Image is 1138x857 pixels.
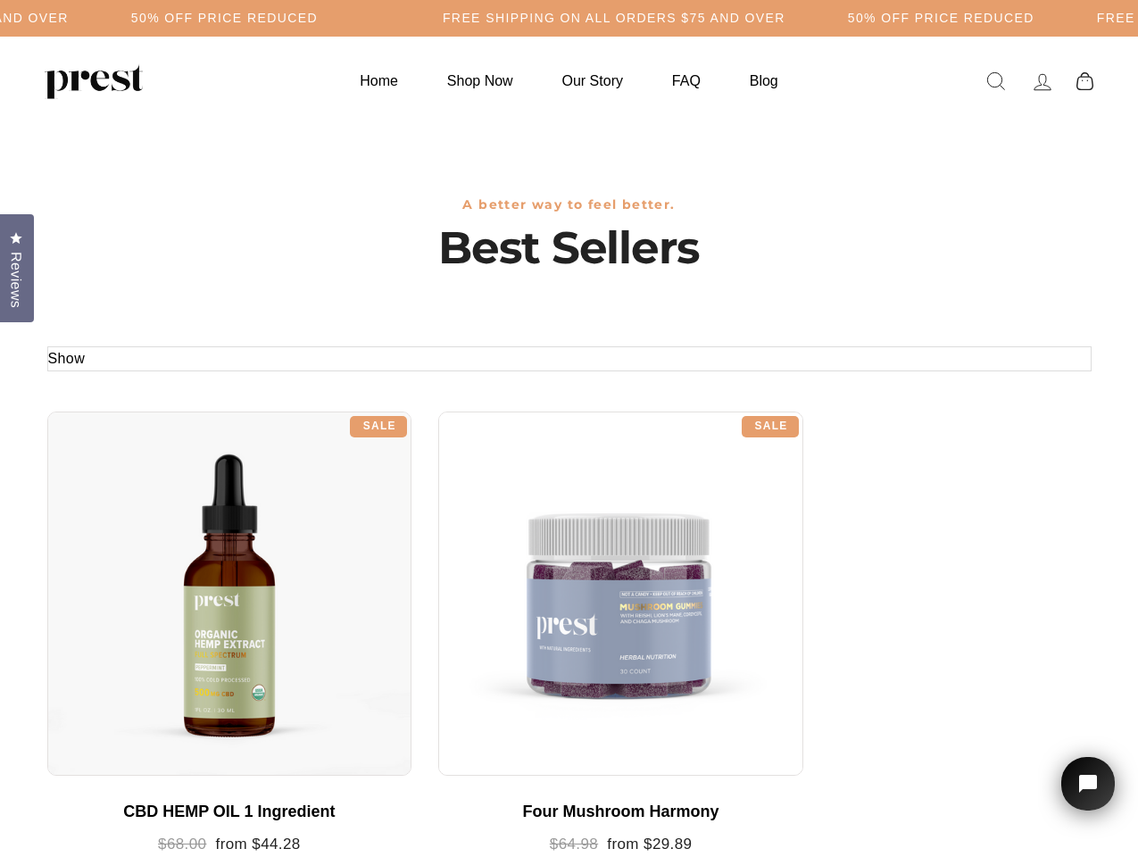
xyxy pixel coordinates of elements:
[65,803,395,822] div: CBD HEMP OIL 1 Ingredient
[742,416,799,437] div: Sale
[456,836,785,854] div: from $29.89
[4,252,28,308] span: Reviews
[47,197,1092,212] h3: A better way to feel better.
[45,63,143,99] img: PREST ORGANICS
[727,63,801,98] a: Blog
[65,836,395,854] div: from $44.28
[443,11,785,26] h5: Free Shipping on all orders $75 and over
[1038,732,1138,857] iframe: Tidio Chat
[848,11,1034,26] h5: 50% OFF PRICE REDUCED
[350,416,407,437] div: Sale
[456,803,785,822] div: Four Mushroom Harmony
[48,347,86,370] button: Show
[337,63,420,98] a: Home
[158,836,206,853] span: $68.00
[650,63,723,98] a: FAQ
[425,63,536,98] a: Shop Now
[337,63,800,98] ul: Primary
[540,63,645,98] a: Our Story
[47,221,1092,275] h1: Best Sellers
[131,11,318,26] h5: 50% OFF PRICE REDUCED
[550,836,598,853] span: $64.98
